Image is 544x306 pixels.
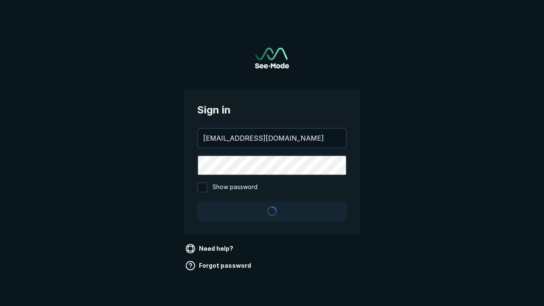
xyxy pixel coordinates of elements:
span: Sign in [197,102,347,118]
a: Need help? [184,242,237,255]
a: Forgot password [184,259,255,272]
img: See-Mode Logo [255,48,289,68]
a: Go to sign in [255,48,289,68]
span: Show password [212,182,258,193]
input: your@email.com [198,129,346,147]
